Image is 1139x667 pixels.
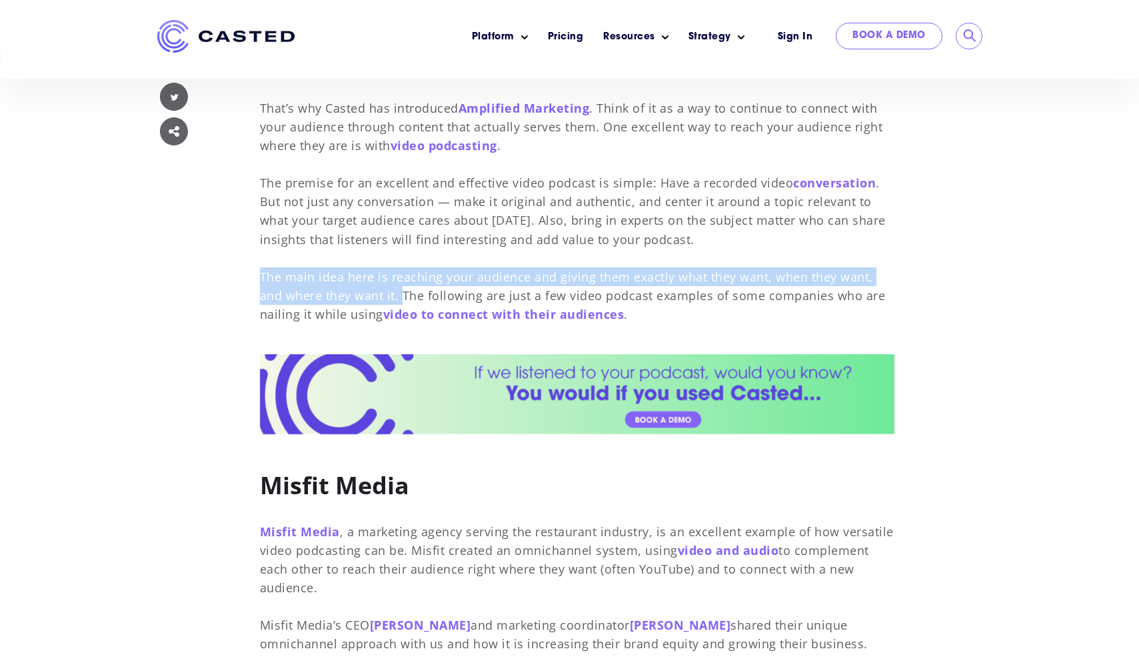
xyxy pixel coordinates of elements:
a: Misfit Media [260,524,340,540]
a: Resources [603,30,655,44]
a: video podcasting [391,137,497,153]
a: video and audio [678,542,779,558]
a: conversation [793,175,876,191]
input: Submit [963,29,976,43]
h2: Misfit Media [260,470,894,502]
a: Book a Demo [836,23,942,49]
a: Sign In [761,23,830,51]
a: video to connect with their audiences [383,306,624,322]
img: Casted_Logo_Horizontal_FullColor_PUR_BLUE [157,20,295,53]
nav: Main menu [315,20,754,54]
a: Platform [472,30,515,44]
a: Amplified Marketing [459,100,590,116]
a: [PERSON_NAME] [370,617,471,633]
img: Share [160,117,188,145]
a: Strategy [688,30,731,44]
a: Pricing [548,30,584,44]
img: Twitter [160,83,188,111]
img: If we listened to your podcast, would you know? You would if you used Casted [260,354,894,434]
a: [PERSON_NAME] [630,617,731,633]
